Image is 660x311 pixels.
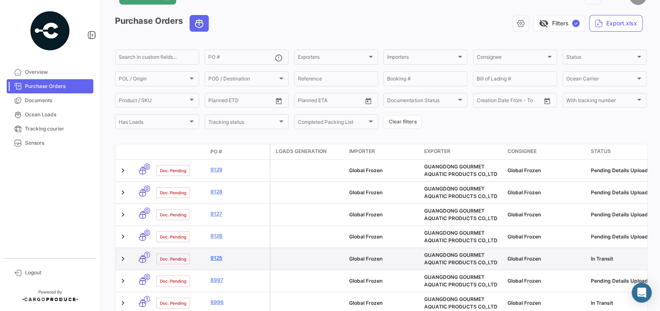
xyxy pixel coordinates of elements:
a: Expand/Collapse Row [119,255,127,263]
span: Doc. Pending [160,256,186,262]
span: Global Frozen [507,167,541,173]
span: Global Frozen [507,256,541,262]
a: Documents [7,93,93,108]
span: GUANGDONG GOURMET AQUATIC PRODUCTS CO.,LTD [424,252,497,266]
span: Exporter [424,148,450,155]
a: 9126 [210,232,266,240]
div: Abrir Intercom Messenger [632,283,652,303]
span: POD / Destination [208,77,277,83]
a: Expand/Collapse Row [119,277,127,285]
img: powered-by.png [29,10,71,52]
input: To [226,99,256,105]
button: Clear filters [383,115,422,129]
span: Doc. Pending [160,189,186,196]
span: Loads generation [276,148,327,155]
span: Has Loads [119,120,188,126]
span: GUANGDONG GOURMET AQUATIC PRODUCTS CO.,LTD [424,274,497,288]
a: Overview [7,65,93,79]
h3: Purchase Orders [115,15,211,32]
span: Documentation Status [387,99,456,105]
span: Consignee [477,55,546,61]
span: Documents [25,97,90,104]
span: Global Frozen [349,300,382,306]
a: 9128 [210,188,266,196]
span: Status [566,55,635,61]
span: Global Frozen [349,278,382,284]
datatable-header-cell: Importer [346,144,421,159]
a: Tracking courier [7,122,93,136]
datatable-header-cell: Consignee [504,144,587,159]
a: 9125 [210,254,266,262]
span: Purchase Orders [25,83,90,90]
input: From [208,99,220,105]
datatable-header-cell: Loads generation [271,144,346,159]
button: Open calendar [272,95,285,107]
a: Purchase Orders [7,79,93,93]
a: Expand/Collapse Row [119,211,127,219]
span: Ocean Loads [25,111,90,118]
span: PO # [210,148,222,155]
span: Overview [25,68,90,76]
span: Global Frozen [349,233,382,240]
span: Completed Packing List [298,120,367,126]
span: Doc. Pending [160,233,186,240]
span: GUANGDONG GOURMET AQUATIC PRODUCTS CO.,LTD [424,186,497,199]
input: From [477,99,488,105]
span: Consignee [507,148,537,155]
span: Tracking courier [25,125,90,133]
button: Export.xlsx [589,15,642,32]
span: POL / Origin [119,77,188,83]
datatable-header-cell: PO # [207,145,270,159]
span: Global Frozen [507,233,541,240]
span: 0 [144,163,150,170]
span: Doc. Pending [160,300,186,306]
a: 8997 [210,276,266,284]
span: GUANGDONG GOURMET AQUATIC PRODUCTS CO.,LTD [424,296,497,310]
span: Global Frozen [349,211,382,218]
span: GUANGDONG GOURMET AQUATIC PRODUCTS CO.,LTD [424,163,497,177]
span: Logout [25,269,90,276]
span: Global Frozen [507,300,541,306]
span: Tracking status [208,120,277,126]
span: Doc. Pending [160,167,186,174]
span: Sensors [25,139,90,147]
span: Global Frozen [507,189,541,196]
span: Global Frozen [507,211,541,218]
span: Doc. Pending [160,211,186,218]
datatable-header-cell: Transport mode [132,148,153,155]
datatable-header-cell: Doc. Status [153,148,207,155]
span: Global Frozen [349,189,382,196]
span: GUANGDONG GOURMET AQUATIC PRODUCTS CO.,LTD [424,208,497,221]
a: Expand/Collapse Row [119,188,127,197]
span: ✓ [572,20,580,27]
input: From [298,99,310,105]
a: Sensors [7,136,93,150]
a: 8996 [210,298,266,306]
span: 1 [144,252,150,258]
span: 1 [144,296,150,302]
a: Expand/Collapse Row [119,299,127,307]
span: GUANGDONG GOURMET AQUATIC PRODUCTS CO.,LTD [424,230,497,243]
span: 0 [144,230,150,236]
a: Ocean Loads [7,108,93,122]
span: Exporters [298,55,367,61]
span: Product / SKU [119,99,188,105]
a: Expand/Collapse Row [119,166,127,175]
span: visibility_off [539,18,549,28]
span: Global Frozen [349,167,382,173]
button: Open calendar [362,95,375,107]
span: 0 [144,274,150,280]
span: Importer [349,148,375,155]
span: Importers [387,55,456,61]
button: Open calendar [541,95,553,107]
span: Ocean Carrier [566,77,635,83]
span: 0 [144,186,150,192]
datatable-header-cell: Exporter [421,144,504,159]
span: Doc. Pending [160,278,186,284]
button: Ocean [190,15,208,31]
span: With tracking number [566,99,635,105]
button: visibility_offFilters✓ [533,15,585,32]
span: Global Frozen [507,278,541,284]
a: 9127 [210,210,266,218]
a: 9129 [210,166,266,173]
